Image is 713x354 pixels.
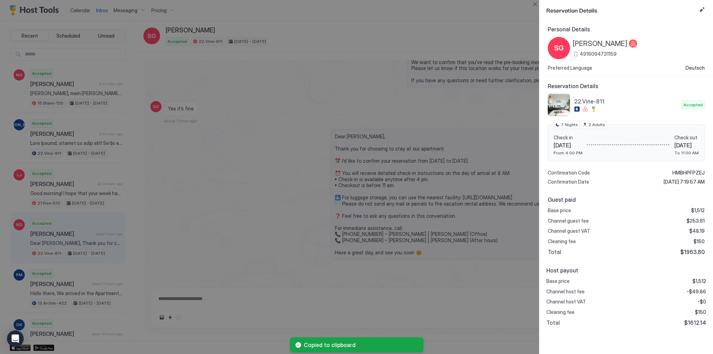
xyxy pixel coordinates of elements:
[546,309,575,315] span: Cleaning fee
[672,170,705,176] span: HMBHPFPZEJ
[687,288,706,295] span: -$49.86
[687,218,705,224] span: $253.61
[548,170,590,176] span: Confirmation Code
[561,122,578,128] span: 7 Nights
[684,319,706,326] span: $1612.14
[695,309,706,315] span: $150
[548,83,705,90] span: Reservation Details
[674,150,699,155] span: To 11:00 AM
[548,94,570,116] div: listing image
[674,134,699,141] span: Check out
[548,26,705,33] span: Personal Details
[689,228,705,234] span: $48.19
[574,98,679,105] span: 22.Vine-811
[548,238,576,245] span: Cleaning fee
[546,299,586,305] span: Channel host VAT
[546,288,585,295] span: Channel host fee
[304,341,418,348] span: Copied to clipboard
[588,122,605,128] span: 2 Adults
[691,207,705,214] span: $1,512
[680,248,705,255] span: $1963.80
[692,278,706,284] span: $1,512
[573,39,627,48] span: [PERSON_NAME]
[548,248,561,255] span: Total
[683,102,703,108] span: Accepted
[554,142,583,149] span: [DATE]
[7,330,24,347] div: Open Intercom Messenger
[580,51,617,57] span: 4916094731159
[664,179,705,185] span: [DATE] 7:19:57 AM
[548,196,705,203] span: Guest paid
[694,238,705,245] span: $150
[554,150,583,155] span: From 4:00 PM
[548,65,592,71] span: Preferred Language
[554,43,564,53] span: SG
[697,299,706,305] span: -$0
[548,179,589,185] span: Confirmation Date
[698,6,706,14] button: Edit reservation
[546,278,570,284] span: Base price
[548,218,589,224] span: Channel guest fee
[546,319,560,326] span: Total
[546,267,706,274] span: Host payout
[674,142,699,149] span: [DATE]
[686,65,705,71] span: Deutsch
[548,207,571,214] span: Base price
[554,134,583,141] span: Check in
[546,6,696,14] span: Reservation Details
[548,228,590,234] span: Channel guest VAT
